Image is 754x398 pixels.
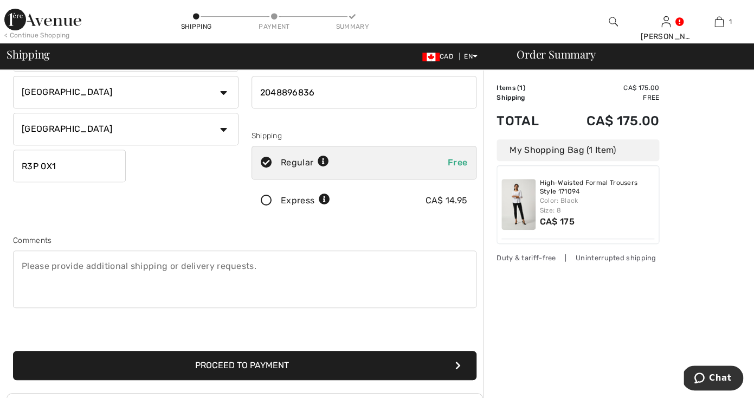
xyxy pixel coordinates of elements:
[729,17,732,27] span: 1
[281,156,329,169] div: Regular
[540,179,655,196] a: High-Waisted Formal Trousers Style 171094
[556,102,659,139] td: CA$ 175.00
[258,22,291,31] div: Payment
[504,49,747,60] div: Order Summary
[609,15,618,28] img: search the website
[425,194,467,207] div: CA$ 14.95
[252,130,477,142] div: Shipping
[661,15,671,28] img: My Info
[281,194,330,207] div: Express
[497,93,556,102] td: Shipping
[540,216,575,227] span: CA$ 175
[13,351,476,380] button: Proceed to Payment
[714,15,724,28] img: My Bag
[336,22,369,31] div: Summary
[4,9,81,30] img: 1ère Avenue
[13,150,126,182] input: Zip/Postal Code
[540,196,655,215] div: Color: Black Size: 8
[13,235,476,246] div: Comments
[497,83,556,93] td: Items ( )
[464,53,478,60] span: EN
[501,179,536,230] img: High-Waisted Formal Trousers Style 171094
[556,93,659,102] td: Free
[180,22,212,31] div: Shipping
[497,102,556,139] td: Total
[519,84,523,92] span: 1
[422,53,457,60] span: CAD
[422,53,440,61] img: Canadian Dollar
[556,83,659,93] td: CA$ 175.00
[497,139,659,161] div: My Shopping Bag (1 Item)
[252,76,477,108] input: Mobile
[7,49,50,60] span: Shipping
[4,30,70,40] div: < Continue Shopping
[693,15,745,28] a: 1
[640,31,692,42] div: [PERSON_NAME]
[448,157,467,168] span: Free
[497,253,659,263] div: Duty & tariff-free | Uninterrupted shipping
[684,365,743,393] iframe: Opens a widget where you can chat to one of our agents
[661,16,671,27] a: Sign In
